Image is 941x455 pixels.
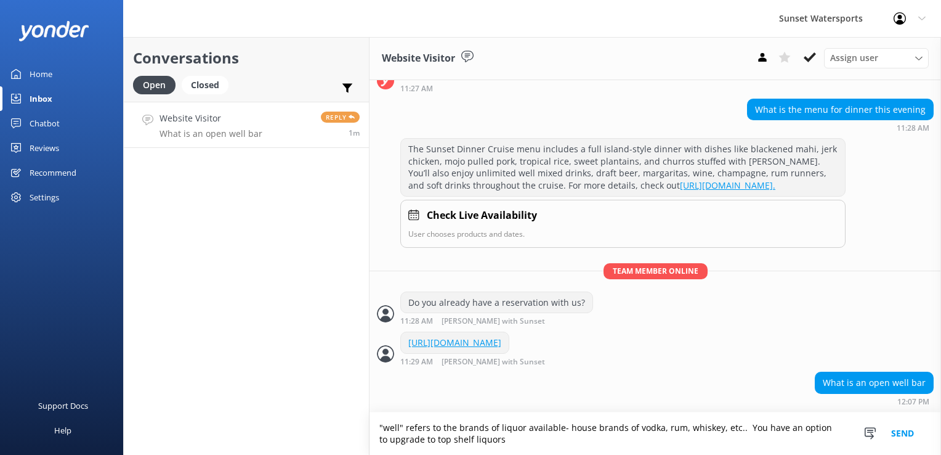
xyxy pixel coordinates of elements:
[30,111,60,136] div: Chatbot
[830,51,878,65] span: Assign user
[400,318,433,326] strong: 11:28 AM
[897,398,929,406] strong: 12:07 PM
[408,228,838,240] p: User chooses products and dates.
[400,316,593,326] div: Sep 10 2025 10:28am (UTC -05:00) America/Cancun
[748,99,933,120] div: What is the menu for dinner this evening
[824,48,929,68] div: Assign User
[815,372,933,393] div: What is an open well bar
[30,136,59,160] div: Reviews
[427,208,537,224] h4: Check Live Availability
[370,412,941,455] textarea: "well" refers to the brands of liquor available- house brands of vodka, rum, whiskey, etc.. You h...
[442,318,545,326] span: [PERSON_NAME] with Sunset
[349,128,360,138] span: Sep 10 2025 11:07am (UTC -05:00) America/Cancun
[400,85,433,92] strong: 11:27 AM
[442,358,545,366] span: [PERSON_NAME] with Sunset
[30,62,52,86] div: Home
[400,84,846,92] div: Sep 10 2025 10:27am (UTC -05:00) America/Cancun
[160,112,262,125] h4: Website Visitor
[182,78,235,91] a: Closed
[680,179,775,191] a: [URL][DOMAIN_NAME].
[30,160,76,185] div: Recommend
[897,125,929,132] strong: 11:28 AM
[400,357,585,366] div: Sep 10 2025 10:29am (UTC -05:00) America/Cancun
[879,412,926,455] button: Send
[400,358,433,366] strong: 11:29 AM
[408,337,501,348] a: [URL][DOMAIN_NAME]
[401,139,845,195] div: The Sunset Dinner Cruise menu includes a full island-style dinner with dishes like blackened mahi...
[182,76,228,94] div: Closed
[747,123,934,132] div: Sep 10 2025 10:28am (UTC -05:00) America/Cancun
[133,78,182,91] a: Open
[133,76,176,94] div: Open
[30,86,52,111] div: Inbox
[38,393,88,418] div: Support Docs
[30,185,59,210] div: Settings
[604,263,708,279] span: Team member online
[133,46,360,70] h2: Conversations
[382,51,455,67] h3: Website Visitor
[160,128,262,139] p: What is an open well bar
[401,292,592,313] div: Do you already have a reservation with us?
[321,112,360,123] span: Reply
[815,397,934,406] div: Sep 10 2025 11:07am (UTC -05:00) America/Cancun
[18,21,89,41] img: yonder-white-logo.png
[54,418,71,443] div: Help
[124,102,369,148] a: Website VisitorWhat is an open well barReply1m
